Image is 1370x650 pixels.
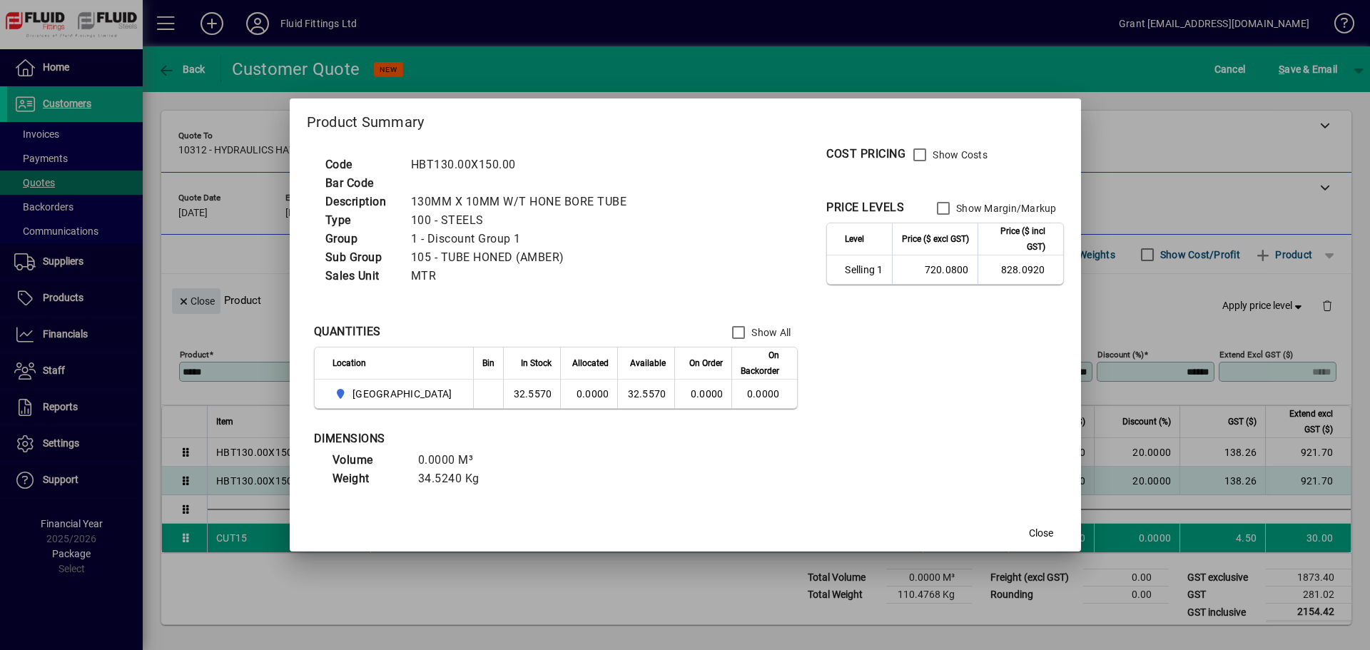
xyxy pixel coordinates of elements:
[630,355,666,371] span: Available
[404,267,644,285] td: MTR
[749,325,791,340] label: Show All
[404,230,644,248] td: 1 - Discount Group 1
[978,255,1063,284] td: 828.0920
[411,469,497,488] td: 34.5240 Kg
[1018,520,1064,546] button: Close
[318,193,404,211] td: Description
[731,380,797,408] td: 0.0000
[290,98,1081,140] h2: Product Summary
[892,255,978,284] td: 720.0800
[318,248,404,267] td: Sub Group
[333,355,366,371] span: Location
[411,451,497,469] td: 0.0000 M³
[689,355,723,371] span: On Order
[902,231,969,247] span: Price ($ excl GST)
[314,430,671,447] div: DIMENSIONS
[404,193,644,211] td: 130MM X 10MM W/T HONE BORE TUBE
[325,469,411,488] td: Weight
[826,146,905,163] div: COST PRICING
[560,380,617,408] td: 0.0000
[987,223,1045,255] span: Price ($ incl GST)
[404,248,644,267] td: 105 - TUBE HONED (AMBER)
[318,230,404,248] td: Group
[741,347,779,379] span: On Backorder
[404,211,644,230] td: 100 - STEELS
[325,451,411,469] td: Volume
[1029,526,1053,541] span: Close
[845,263,883,277] span: Selling 1
[521,355,552,371] span: In Stock
[503,380,560,408] td: 32.5570
[314,323,381,340] div: QUANTITIES
[352,387,452,401] span: [GEOGRAPHIC_DATA]
[318,174,404,193] td: Bar Code
[617,380,674,408] td: 32.5570
[572,355,609,371] span: Allocated
[845,231,864,247] span: Level
[318,156,404,174] td: Code
[826,199,904,216] div: PRICE LEVELS
[318,267,404,285] td: Sales Unit
[318,211,404,230] td: Type
[691,388,724,400] span: 0.0000
[333,385,458,402] span: AUCKLAND
[953,201,1057,215] label: Show Margin/Markup
[482,355,494,371] span: Bin
[930,148,988,162] label: Show Costs
[404,156,644,174] td: HBT130.00X150.00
